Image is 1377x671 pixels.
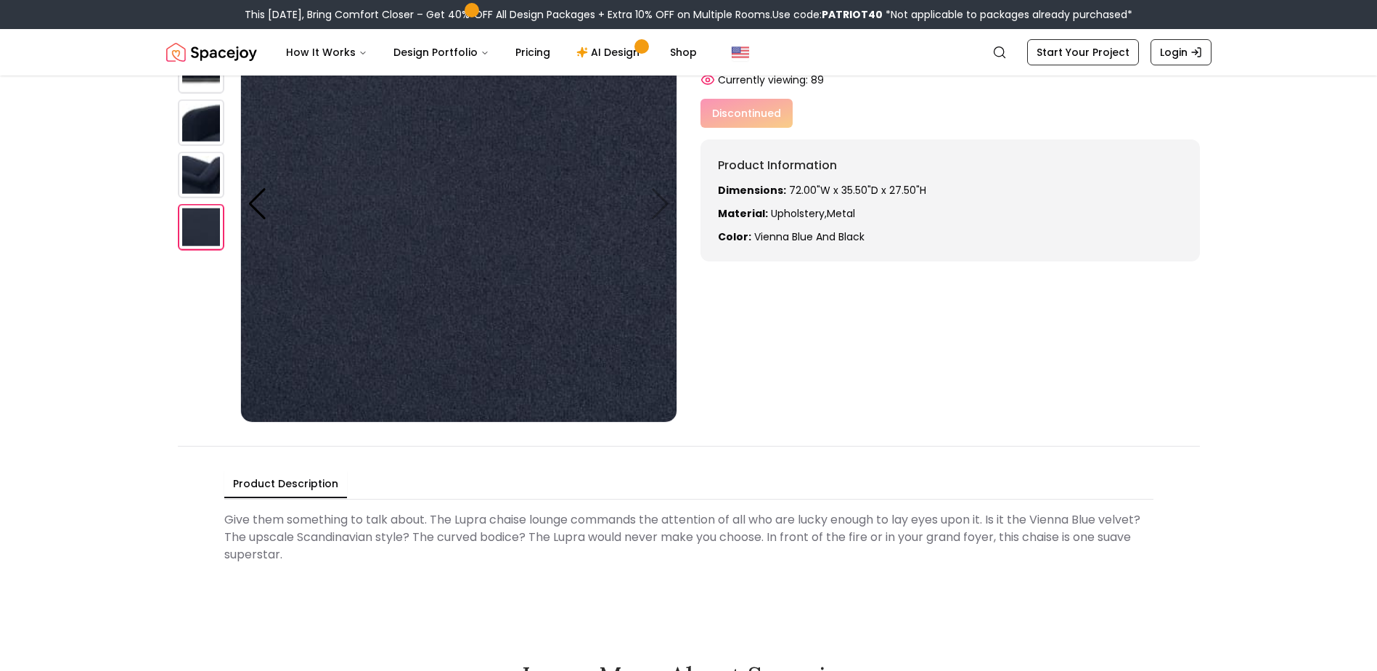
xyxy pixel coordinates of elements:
[274,38,379,67] button: How It Works
[658,38,708,67] a: Shop
[178,204,224,251] img: https://storage.googleapis.com/spacejoy-main/assets/5ff6d22b1fb9b30036fd1a6e/product_7_j4hhfggp205
[771,206,855,221] span: upholstery,metal
[224,505,1153,569] div: Give them something to talk about. The Lupra chaise lounge commands the attention of all who are ...
[166,38,257,67] a: Spacejoy
[754,229,865,244] span: vienna blue and black
[811,73,824,87] span: 89
[822,7,883,22] b: PATRIOT40
[718,229,751,244] strong: Color:
[382,38,501,67] button: Design Portfolio
[178,152,224,198] img: https://storage.googleapis.com/spacejoy-main/assets/5ff6d22b1fb9b30036fd1a6e/product_6_c48nd464ngnh
[565,38,655,67] a: AI Design
[178,47,224,94] img: https://storage.googleapis.com/spacejoy-main/assets/5ff6d22b1fb9b30036fd1a6e/product_4_3ohdppl6oe8o
[718,73,808,87] span: Currently viewing:
[224,471,347,498] button: Product Description
[504,38,562,67] a: Pricing
[718,183,1182,198] p: 72.00"W x 35.50"D x 27.50"H
[274,38,708,67] nav: Main
[883,7,1132,22] span: *Not applicable to packages already purchased*
[166,38,257,67] img: Spacejoy Logo
[245,7,1132,22] div: This [DATE], Bring Comfort Closer – Get 40% OFF All Design Packages + Extra 10% OFF on Multiple R...
[718,206,768,221] strong: Material:
[772,7,883,22] span: Use code:
[732,44,749,61] img: United States
[718,157,1182,174] h6: Product Information
[1151,39,1211,65] a: Login
[1027,39,1139,65] a: Start Your Project
[718,183,786,198] strong: Dimensions:
[178,99,224,146] img: https://storage.googleapis.com/spacejoy-main/assets/5ff6d22b1fb9b30036fd1a6e/product_5_5lbiakncjnjb
[166,29,1211,76] nav: Global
